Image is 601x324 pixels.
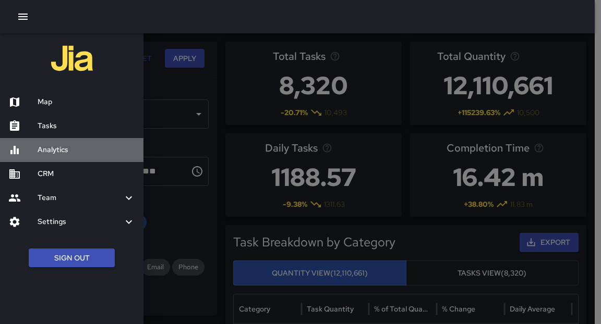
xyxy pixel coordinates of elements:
[38,144,135,156] h6: Analytics
[29,248,115,268] button: Sign Out
[38,168,135,180] h6: CRM
[38,192,123,204] h6: Team
[51,38,93,79] img: jia-logo
[38,120,135,132] h6: Tasks
[38,96,135,108] h6: Map
[38,216,123,228] h6: Settings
